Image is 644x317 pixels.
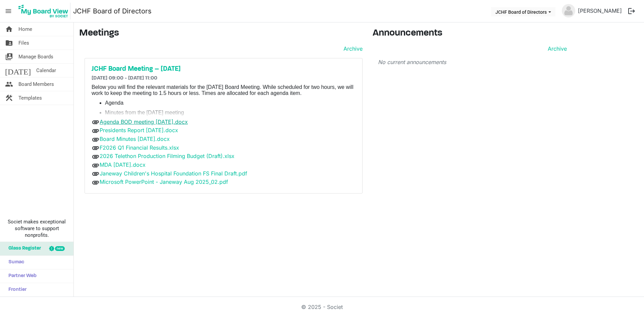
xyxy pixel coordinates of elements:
span: Manage Boards [18,50,53,63]
span: Partner Web [5,269,37,283]
span: Glass Register [5,242,41,255]
a: [PERSON_NAME] [575,4,625,17]
button: logout [625,4,639,18]
span: attachment [92,153,100,161]
span: home [5,22,13,36]
a: Archive [545,45,567,53]
li: Agenda [105,100,356,106]
span: Calendar [36,64,56,77]
a: JCHF Board of Directors [73,4,152,18]
span: menu [2,5,15,17]
p: No current announcements [378,58,567,66]
span: people [5,77,13,91]
span: attachment [92,118,100,126]
img: no-profile-picture.svg [562,4,575,17]
a: Janeway Children's Hospital Foundation FS Final Draft.pdf [100,170,247,177]
img: My Board View Logo [16,3,70,19]
span: Templates [18,91,42,105]
span: Home [18,22,32,36]
span: construction [5,91,13,105]
a: 2026 Telethon Production Filming Budget (Draft).xlsx [100,153,234,159]
button: JCHF Board of Directors dropdownbutton [491,7,555,16]
span: Sumac [5,256,24,269]
a: MDA [DATE].docx [100,161,146,168]
li: Minutes from the [DATE] meeting [105,110,356,116]
h3: Meetings [79,28,363,39]
span: switch_account [5,50,13,63]
a: © 2025 - Societ [301,304,343,310]
span: folder_shared [5,36,13,50]
p: Below you will find the relevant materials for the [DATE] Board Meeting. While scheduled for two ... [92,84,356,97]
a: Microsoft PowerPoint - Janeway Aug 2025_02.pdf [100,178,228,185]
span: attachment [92,178,100,187]
span: Board Members [18,77,54,91]
span: attachment [92,127,100,135]
h6: [DATE] 09:00 - [DATE] 11:00 [92,75,356,82]
span: attachment [92,170,100,178]
span: [DATE] [5,64,31,77]
span: Societ makes exceptional software to support nonprofits. [3,218,70,239]
span: Frontier [5,283,26,297]
a: F2026 Q1 Financial Results.xlsx [100,144,179,151]
a: Archive [341,45,363,53]
span: attachment [92,136,100,144]
a: Presidents Report [DATE].docx [100,127,178,134]
a: Agenda BOD meeting [DATE].docx [100,118,188,125]
div: new [55,246,65,251]
span: Files [18,36,29,50]
a: My Board View Logo [16,3,73,19]
a: JCHF Board Meeting – [DATE] [92,65,356,73]
span: attachment [92,161,100,169]
span: attachment [92,144,100,152]
a: Board Minutes [DATE].docx [100,136,170,142]
h3: Announcements [373,28,572,39]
